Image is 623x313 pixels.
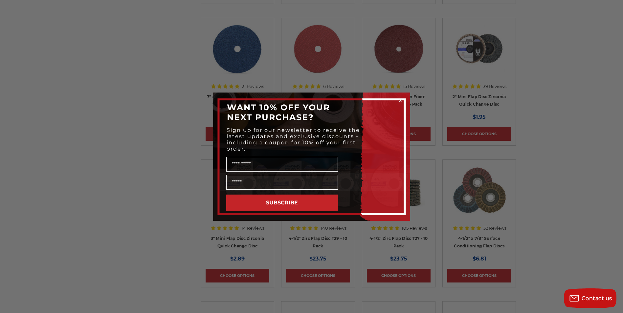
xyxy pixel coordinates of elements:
[397,97,404,104] button: Close dialog
[227,102,330,122] span: WANT 10% OFF YOUR NEXT PURCHASE?
[227,127,360,152] span: Sign up for our newsletter to receive the latest updates and exclusive discounts - including a co...
[564,288,616,308] button: Contact us
[226,195,338,211] button: SUBSCRIBE
[226,175,338,190] input: Email
[582,295,612,302] span: Contact us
